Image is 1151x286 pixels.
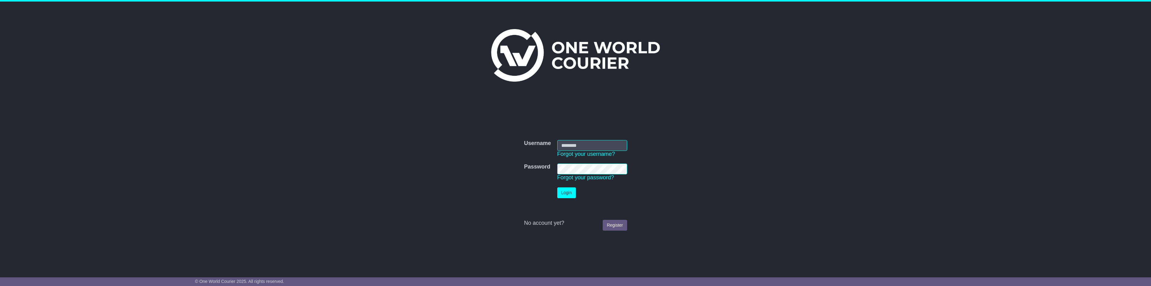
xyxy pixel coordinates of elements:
[524,164,550,170] label: Password
[557,187,576,198] button: Login
[524,220,627,227] div: No account yet?
[557,174,614,181] a: Forgot your password?
[491,29,660,82] img: One World
[603,220,627,231] a: Register
[195,279,284,284] span: © One World Courier 2025. All rights reserved.
[557,151,615,157] a: Forgot your username?
[524,140,551,147] label: Username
